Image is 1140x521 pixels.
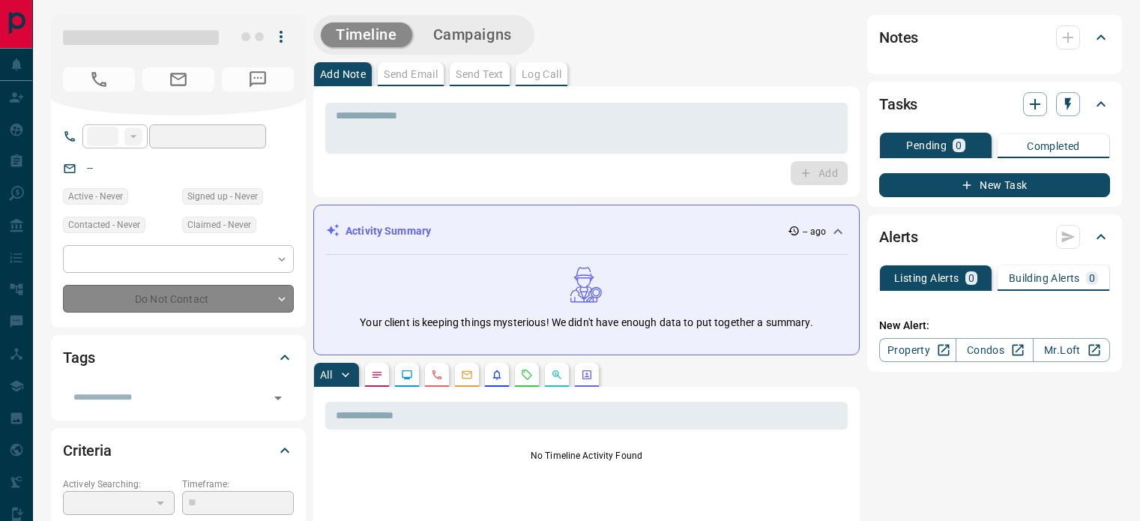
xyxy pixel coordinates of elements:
[879,25,918,49] h2: Notes
[187,189,258,204] span: Signed up - Never
[418,22,527,47] button: Campaigns
[879,338,956,362] a: Property
[222,67,294,91] span: No Number
[63,340,294,376] div: Tags
[401,369,413,381] svg: Lead Browsing Activity
[63,67,135,91] span: No Number
[87,162,93,174] a: --
[906,140,947,151] p: Pending
[68,189,123,204] span: Active - Never
[325,449,848,463] p: No Timeline Activity Found
[63,433,294,469] div: Criteria
[187,217,251,232] span: Claimed - Never
[320,370,332,380] p: All
[68,217,140,232] span: Contacted - Never
[581,369,593,381] svg: Agent Actions
[431,369,443,381] svg: Calls
[521,369,533,381] svg: Requests
[1033,338,1110,362] a: Mr.Loft
[879,219,1110,255] div: Alerts
[1089,273,1095,283] p: 0
[1009,273,1080,283] p: Building Alerts
[968,273,974,283] p: 0
[894,273,959,283] p: Listing Alerts
[803,225,826,238] p: -- ago
[320,69,366,79] p: Add Note
[142,67,214,91] span: No Email
[1027,141,1080,151] p: Completed
[326,217,847,245] div: Activity Summary-- ago
[346,223,431,239] p: Activity Summary
[371,369,383,381] svg: Notes
[956,140,962,151] p: 0
[956,338,1033,362] a: Condos
[879,92,917,116] h2: Tasks
[63,439,112,463] h2: Criteria
[182,478,294,491] p: Timeframe:
[879,19,1110,55] div: Notes
[879,318,1110,334] p: New Alert:
[879,173,1110,197] button: New Task
[63,346,94,370] h2: Tags
[63,478,175,491] p: Actively Searching:
[321,22,412,47] button: Timeline
[551,369,563,381] svg: Opportunities
[360,315,812,331] p: Your client is keeping things mysterious! We didn't have enough data to put together a summary.
[268,388,289,409] button: Open
[461,369,473,381] svg: Emails
[879,225,918,249] h2: Alerts
[879,86,1110,122] div: Tasks
[491,369,503,381] svg: Listing Alerts
[63,285,294,313] div: Do Not Contact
